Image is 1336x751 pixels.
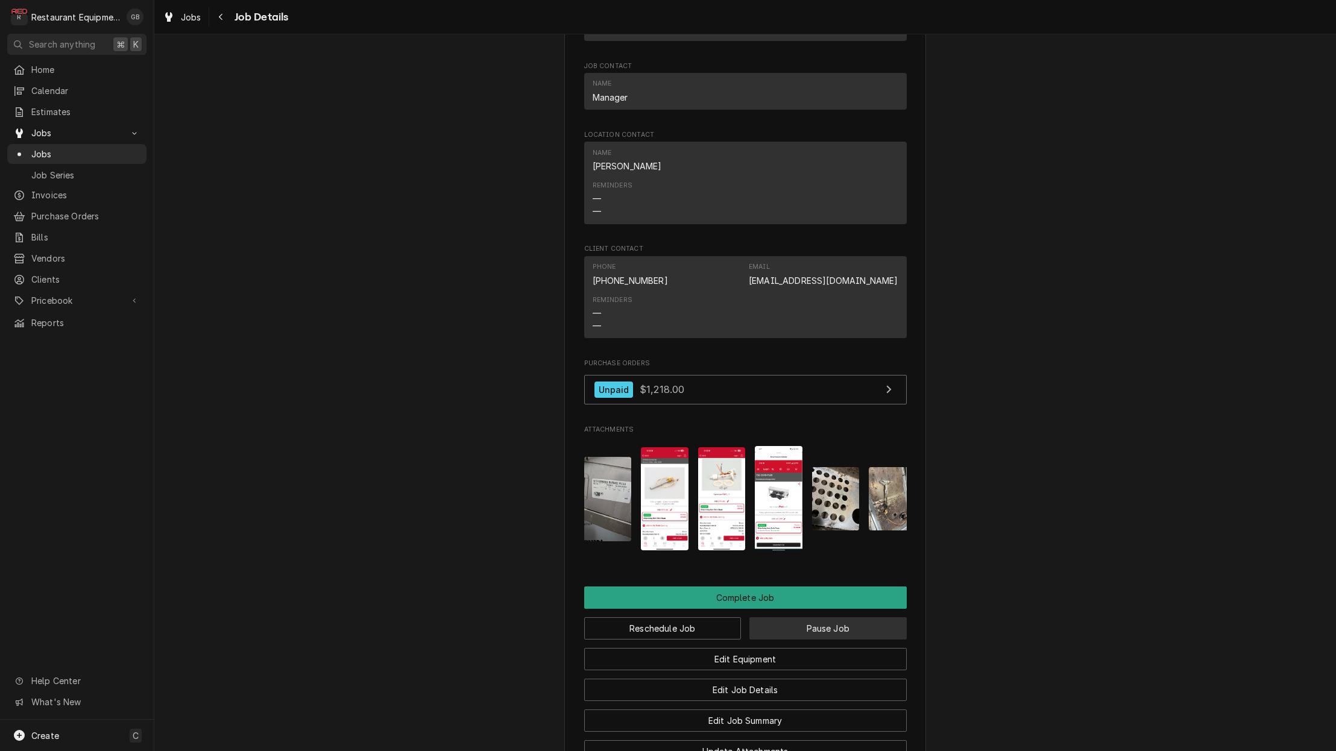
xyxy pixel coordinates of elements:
span: Attachments [584,425,907,435]
div: Button Group Row [584,586,907,609]
span: Jobs [31,127,122,139]
div: Phone [593,262,616,272]
a: Clients [7,269,147,289]
span: Client Contact [584,244,907,254]
div: Email [749,262,770,272]
button: Edit Job Details [584,679,907,701]
span: Create [31,731,59,741]
div: Restaurant Equipment Diagnostics's Avatar [11,8,28,25]
button: Navigate back [212,7,231,27]
span: ⌘ [116,38,125,51]
div: Reminders [593,295,632,332]
div: Reminders [593,295,632,305]
button: Pause Job [749,617,907,639]
a: Invoices [7,185,147,205]
span: C [133,729,139,742]
a: View Purchase Order [584,375,907,404]
span: Purchase Orders [584,359,907,368]
div: — [593,307,601,319]
div: Contact [584,73,907,110]
span: Jobs [31,148,140,160]
span: Reports [31,316,140,329]
span: $1,218.00 [640,383,684,395]
img: 7w8IJzKsSLSauVjDNb8Y [641,447,688,550]
span: Purchase Orders [31,210,140,222]
span: Job Contact [584,61,907,71]
div: Client Contact [584,244,907,344]
div: Location Contact List [584,142,907,230]
button: Edit Equipment [584,648,907,670]
a: Jobs [7,144,147,164]
span: Location Contact [584,130,907,140]
button: Edit Job Summary [584,709,907,732]
div: Reminders [593,181,632,190]
div: Job Contact [584,61,907,116]
div: Phone [593,262,668,286]
a: Calendar [7,81,147,101]
span: Job Details [231,9,289,25]
div: Contact [584,142,907,224]
span: Help Center [31,674,139,687]
span: Pricebook [31,294,122,307]
button: Complete Job [584,586,907,609]
div: R [11,8,28,25]
a: [EMAIL_ADDRESS][DOMAIN_NAME] [749,275,898,286]
a: Go to What's New [7,692,147,712]
span: Vendors [31,252,140,265]
div: Gary Beaver's Avatar [127,8,143,25]
div: Name [593,148,612,158]
div: Name [593,148,662,172]
a: Go to Jobs [7,123,147,143]
img: cuS7AvsFQhCQ38xGAHYj [755,446,802,551]
span: Bills [31,231,140,244]
img: 8rvMTMJlTPOLFOM7VYFx [584,457,632,541]
span: Job Series [31,169,140,181]
div: Unpaid [594,382,634,398]
div: Manager [593,91,628,104]
a: Job Series [7,165,147,185]
div: Button Group Row [584,670,907,701]
img: V6hCTh88QnyZsbabn3OQ [869,467,916,530]
div: Client Contact List [584,256,907,344]
div: [PERSON_NAME] [593,160,662,172]
a: Estimates [7,102,147,122]
span: Estimates [31,105,140,118]
a: Home [7,60,147,80]
span: Search anything [29,38,95,51]
img: yrZ3KPewQSKXX2LcSsjf [812,467,860,530]
a: Reports [7,313,147,333]
div: — [593,319,601,332]
a: Go to Help Center [7,671,147,691]
div: Name [593,79,612,89]
span: K [133,38,139,51]
div: Email [749,262,898,286]
a: Purchase Orders [7,206,147,226]
div: Attachments [584,425,907,561]
div: Purchase Orders [584,359,907,410]
div: Location Contact [584,130,907,230]
div: Button Group Row [584,639,907,670]
img: Mzrb4cVJTMagvV2jwi6l [698,447,746,550]
span: Attachments [584,437,907,562]
a: Vendors [7,248,147,268]
div: GB [127,8,143,25]
div: Restaurant Equipment Diagnostics [31,11,120,24]
span: Calendar [31,84,140,97]
a: Go to Pricebook [7,291,147,310]
div: Name [593,79,628,103]
a: [PHONE_NUMBER] [593,275,668,286]
button: Reschedule Job [584,617,742,639]
div: — [593,205,601,218]
span: Jobs [181,11,201,24]
span: Invoices [31,189,140,201]
div: Button Group Row [584,701,907,732]
span: Clients [31,273,140,286]
span: Home [31,63,140,76]
button: Search anything⌘K [7,34,147,55]
a: Bills [7,227,147,247]
div: — [593,192,601,205]
div: Contact [584,256,907,339]
div: Reminders [593,181,632,218]
a: Jobs [158,7,206,27]
div: Job Contact List [584,73,907,115]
